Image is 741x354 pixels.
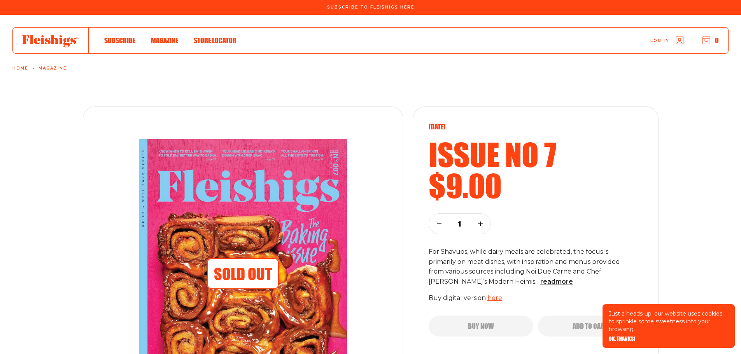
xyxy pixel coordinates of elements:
p: [DATE] [429,122,643,131]
a: Subscribe [104,35,135,45]
span: Store locator [194,36,236,45]
span: Add to cart [573,323,608,330]
p: 1 [455,220,465,228]
button: OK, THANKS! [609,336,635,342]
span: read more [540,278,573,285]
p: For Shavuos, while dairy meals are celebrated, the focus is primarily on meat dishes, with inspir... [429,247,629,287]
a: Log in [650,37,683,44]
a: Magazine [39,66,67,71]
button: Buy now [429,316,533,337]
p: Just a heads-up: our website uses cookies to sprinkle some sweetness into your browsing. [609,310,729,333]
a: Home [12,66,28,71]
a: Subscribe To Fleishigs Here [326,5,416,9]
span: Buy now [468,323,494,330]
span: Subscribe [104,36,135,45]
span: Log in [650,38,669,44]
button: Add to cart [538,316,643,337]
h2: Issue no 7 [429,139,643,170]
span: Magazine [151,36,178,45]
button: 0 [702,36,719,45]
p: Buy digital version [429,293,643,303]
a: Store locator [194,35,236,45]
h2: $9.00 [429,170,643,201]
a: Magazine [151,35,178,45]
span: Sold Out [207,258,279,289]
a: here [487,294,502,302]
span: Subscribe To Fleishigs Here [327,5,414,10]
